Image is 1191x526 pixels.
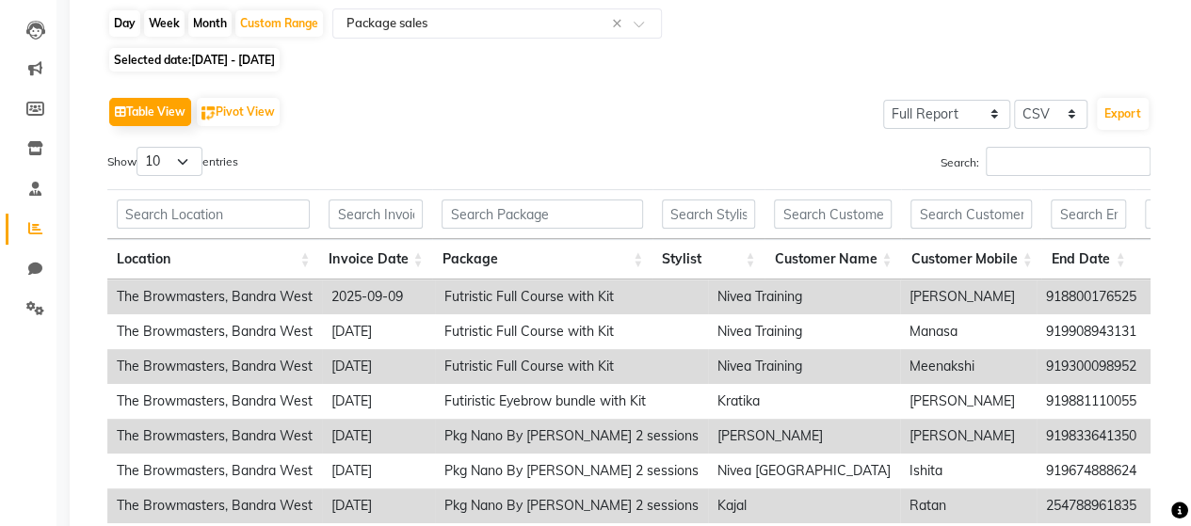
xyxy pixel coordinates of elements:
[764,239,901,279] th: Customer Name: activate to sort column ascending
[319,239,432,279] th: Invoice Date: activate to sort column ascending
[188,10,232,37] div: Month
[941,147,1151,176] label: Search:
[322,454,435,488] td: [DATE]
[708,279,900,314] td: Nivea Training
[708,419,900,454] td: [PERSON_NAME]
[322,419,435,454] td: [DATE]
[322,349,435,384] td: [DATE]
[435,384,708,419] td: Futiristic Eyebrow bundle with Kit
[1037,488,1177,523] td: 254788961835
[144,10,185,37] div: Week
[1041,239,1135,279] th: End Date: activate to sort column ascending
[117,199,310,229] input: Search Location
[900,349,1037,384] td: Meenakshi
[900,384,1037,419] td: [PERSON_NAME]
[986,147,1151,176] input: Search:
[1037,314,1177,349] td: 919908943131
[442,199,643,229] input: Search Package
[708,349,900,384] td: Nivea Training
[708,384,900,419] td: Kratika
[137,147,202,176] select: Showentries
[900,454,1037,488] td: Ishita
[235,10,323,37] div: Custom Range
[322,314,435,349] td: [DATE]
[1037,349,1177,384] td: 919300098952
[900,419,1037,454] td: [PERSON_NAME]
[435,314,708,349] td: Futristic Full Course with Kit
[1097,98,1149,130] button: Export
[901,239,1041,279] th: Customer Mobile: activate to sort column ascending
[197,98,280,126] button: Pivot View
[107,147,238,176] label: Show entries
[109,10,140,37] div: Day
[107,349,322,384] td: The Browmasters, Bandra West
[322,384,435,419] td: [DATE]
[900,314,1037,349] td: Manasa
[329,199,423,229] input: Search Invoice Date
[107,384,322,419] td: The Browmasters, Bandra West
[612,14,628,34] span: Clear all
[435,419,708,454] td: Pkg Nano By [PERSON_NAME] 2 sessions
[435,279,708,314] td: Futristic Full Course with Kit
[107,454,322,488] td: The Browmasters, Bandra West
[107,419,322,454] td: The Browmasters, Bandra West
[201,106,216,120] img: pivot.png
[107,239,319,279] th: Location: activate to sort column ascending
[109,98,191,126] button: Table View
[107,488,322,523] td: The Browmasters, Bandra West
[708,314,900,349] td: Nivea Training
[1051,199,1125,229] input: Search End Date
[1037,419,1177,454] td: 919833641350
[662,199,755,229] input: Search Stylist
[1037,384,1177,419] td: 919881110055
[322,488,435,523] td: [DATE]
[910,199,1032,229] input: Search Customer Mobile
[1037,279,1177,314] td: 918800176525
[900,488,1037,523] td: Ratan
[774,199,892,229] input: Search Customer Name
[652,239,764,279] th: Stylist: activate to sort column ascending
[708,488,900,523] td: Kajal
[191,53,275,67] span: [DATE] - [DATE]
[708,454,900,488] td: Nivea [GEOGRAPHIC_DATA]
[107,279,322,314] td: The Browmasters, Bandra West
[107,314,322,349] td: The Browmasters, Bandra West
[435,454,708,488] td: Pkg Nano By [PERSON_NAME] 2 sessions
[900,279,1037,314] td: [PERSON_NAME]
[432,239,652,279] th: Package: activate to sort column ascending
[109,48,280,72] span: Selected date:
[322,279,435,314] td: 2025-09-09
[435,488,708,523] td: Pkg Nano By [PERSON_NAME] 2 sessions
[1037,454,1177,488] td: 919674888624
[435,349,708,384] td: Futristic Full Course with Kit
